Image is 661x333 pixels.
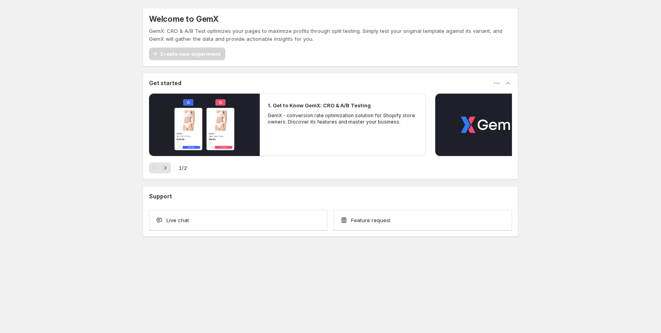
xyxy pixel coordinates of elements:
h3: Support [149,192,172,200]
h3: Get started [149,79,181,87]
p: GemX - conversion rate optimization solution for Shopify store owners. Discover its features and ... [268,112,418,125]
h5: Welcome to GemX [149,14,219,24]
span: Feature request [351,216,391,224]
p: GemX: CRO & A/B Test optimizes your pages to maximize profits through split testing. Simply test ... [149,27,512,43]
span: Live chat [166,216,189,224]
span: 1 / 2 [179,164,187,172]
h2: 1. Get to Know GemX: CRO & A/B Testing [268,101,371,109]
